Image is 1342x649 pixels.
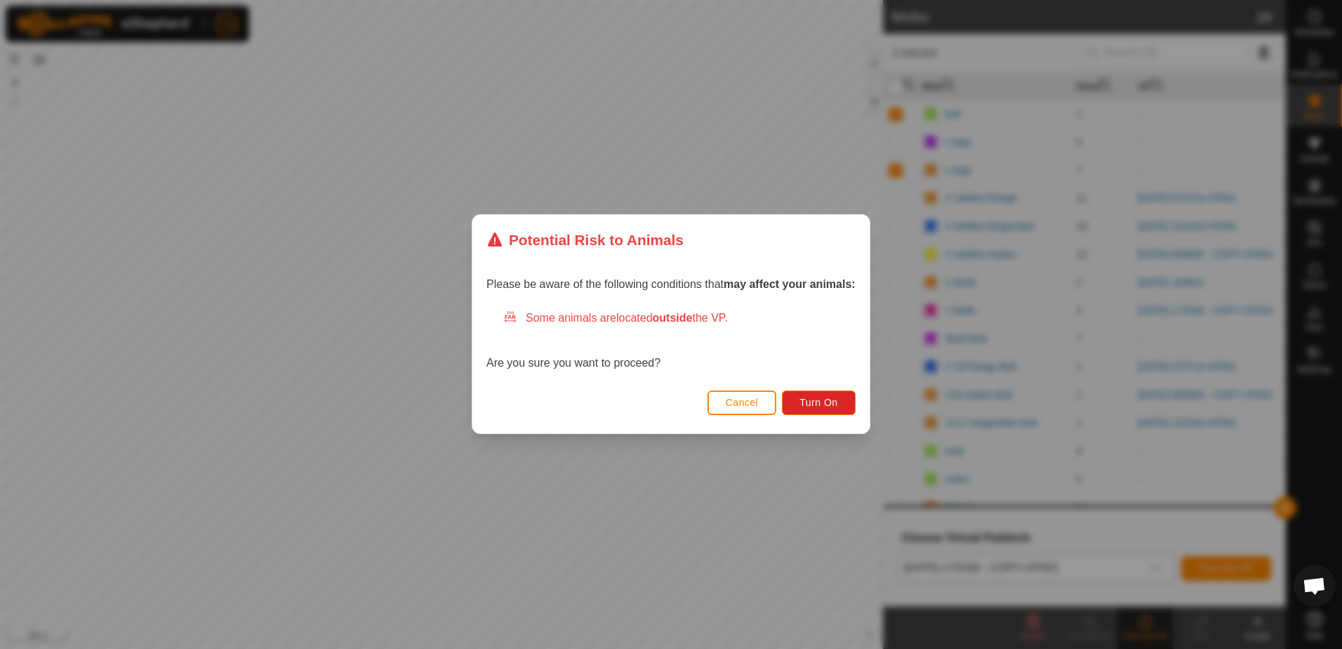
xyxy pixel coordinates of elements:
strong: may affect your animals: [724,279,856,291]
span: Turn On [800,398,838,409]
div: Are you sure you want to proceed? [486,310,856,372]
span: Cancel [726,398,759,409]
button: Turn On [783,391,856,415]
div: Some animals are [503,310,856,327]
strong: outside [653,313,693,324]
span: located the VP. [616,313,728,324]
a: Open chat [1294,565,1336,607]
button: Cancel [707,391,777,415]
span: Please be aware of the following conditions that [486,279,856,291]
div: Potential Risk to Animals [486,229,684,251]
